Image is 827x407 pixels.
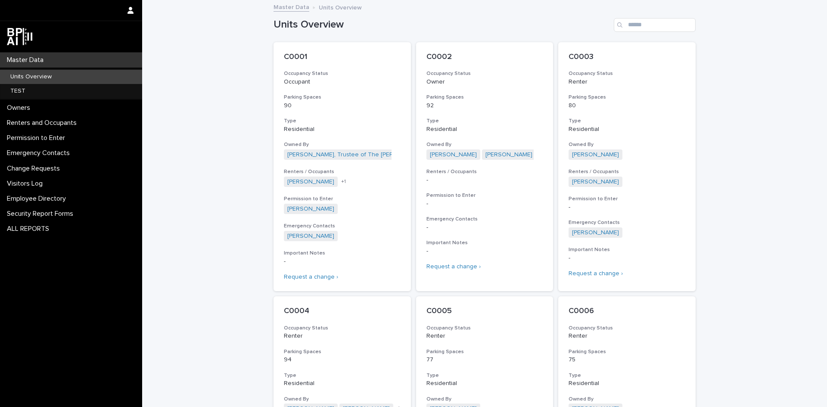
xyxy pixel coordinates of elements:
[426,118,543,124] h3: Type
[284,332,401,340] p: Renter
[426,78,543,86] p: Owner
[3,149,77,157] p: Emergency Contacts
[558,42,696,291] a: C0003Occupancy StatusRenterParking Spaces80TypeResidentialOwned By[PERSON_NAME] Renters / Occupan...
[284,141,401,148] h3: Owned By
[426,70,543,77] h3: Occupancy Status
[426,141,543,148] h3: Owned By
[569,372,685,379] h3: Type
[426,348,543,355] h3: Parking Spaces
[569,94,685,101] h3: Parking Spaces
[284,274,338,280] a: Request a change ›
[274,2,309,12] a: Master Data
[3,180,50,188] p: Visitors Log
[284,126,401,133] p: Residential
[569,396,685,403] h3: Owned By
[569,307,685,316] p: C0006
[426,224,543,231] p: -
[426,126,543,133] p: Residential
[287,151,512,158] a: [PERSON_NAME], Trustee of The [PERSON_NAME] Revocable Trust dated [DATE]
[569,348,685,355] h3: Parking Spaces
[284,258,401,265] p: -
[569,102,685,109] p: 80
[426,380,543,387] p: Residential
[569,204,685,211] p: -
[284,356,401,364] p: 94
[569,196,685,202] h3: Permission to Enter
[572,151,619,158] a: [PERSON_NAME]
[284,196,401,202] h3: Permission to Enter
[426,177,543,184] p: -
[3,56,50,64] p: Master Data
[284,250,401,257] h3: Important Notes
[569,141,685,148] h3: Owned By
[426,192,543,199] h3: Permission to Enter
[569,53,685,62] p: C0003
[7,28,32,45] img: dwgmcNfxSF6WIOOXiGgu
[287,178,334,186] a: [PERSON_NAME]
[416,42,553,291] a: C0002Occupancy StatusOwnerParking Spaces92TypeResidentialOwned By[PERSON_NAME] [PERSON_NAME] Rent...
[485,151,532,158] a: [PERSON_NAME]
[274,42,411,291] a: C0001Occupancy StatusOccupantParking Spaces90TypeResidentialOwned By[PERSON_NAME], Trustee of The...
[287,205,334,213] a: [PERSON_NAME]
[569,325,685,332] h3: Occupancy Status
[426,356,543,364] p: 77
[3,104,37,112] p: Owners
[426,216,543,223] h3: Emergency Contacts
[569,118,685,124] h3: Type
[569,168,685,175] h3: Renters / Occupants
[3,195,73,203] p: Employee Directory
[430,151,477,158] a: [PERSON_NAME]
[3,87,32,95] p: TEST
[426,94,543,101] h3: Parking Spaces
[569,380,685,387] p: Residential
[3,165,67,173] p: Change Requests
[426,307,543,316] p: C0005
[569,270,623,277] a: Request a change ›
[319,2,362,12] p: Units Overview
[569,246,685,253] h3: Important Notes
[284,78,401,86] p: Occupant
[284,223,401,230] h3: Emergency Contacts
[426,200,543,208] p: -
[284,118,401,124] h3: Type
[614,18,696,32] input: Search
[284,348,401,355] h3: Parking Spaces
[569,70,685,77] h3: Occupancy Status
[3,119,84,127] p: Renters and Occupants
[426,325,543,332] h3: Occupancy Status
[284,53,401,62] p: C0001
[569,219,685,226] h3: Emergency Contacts
[341,179,346,184] span: + 1
[426,332,543,340] p: Renter
[284,94,401,101] h3: Parking Spaces
[569,356,685,364] p: 75
[284,380,401,387] p: Residential
[284,307,401,316] p: C0004
[287,233,334,240] a: [PERSON_NAME]
[569,255,685,262] p: -
[572,229,619,236] a: [PERSON_NAME]
[426,248,543,255] p: -
[3,225,56,233] p: ALL REPORTS
[572,178,619,186] a: [PERSON_NAME]
[3,210,80,218] p: Security Report Forms
[426,264,481,270] a: Request a change ›
[284,372,401,379] h3: Type
[284,325,401,332] h3: Occupancy Status
[274,19,610,31] h1: Units Overview
[426,168,543,175] h3: Renters / Occupants
[284,70,401,77] h3: Occupancy Status
[569,78,685,86] p: Renter
[284,168,401,175] h3: Renters / Occupants
[426,372,543,379] h3: Type
[426,396,543,403] h3: Owned By
[569,126,685,133] p: Residential
[284,102,401,109] p: 90
[569,332,685,340] p: Renter
[426,53,543,62] p: C0002
[426,239,543,246] h3: Important Notes
[426,102,543,109] p: 92
[3,73,59,81] p: Units Overview
[284,396,401,403] h3: Owned By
